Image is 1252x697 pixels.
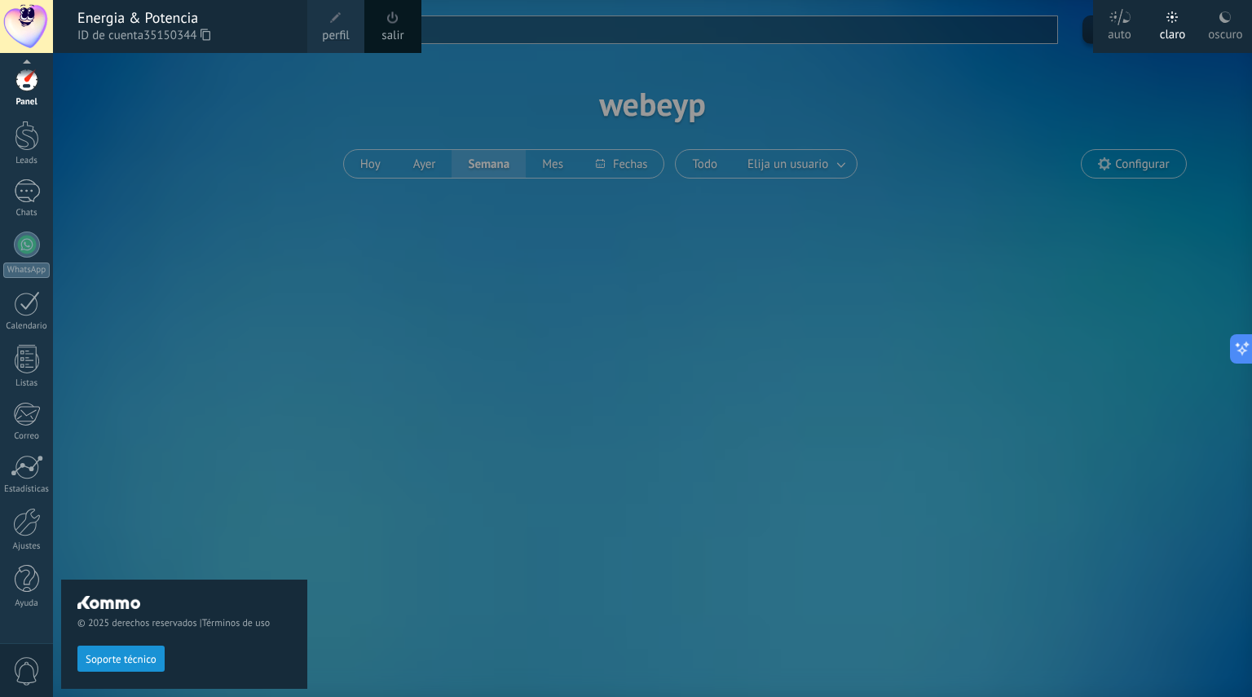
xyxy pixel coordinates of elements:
[77,9,291,27] div: Energia & Potencia
[3,541,51,552] div: Ajustes
[3,431,51,442] div: Correo
[77,646,165,672] button: Soporte técnico
[1160,11,1186,53] div: claro
[77,27,291,45] span: ID de cuenta
[3,208,51,218] div: Chats
[1208,11,1242,53] div: oscuro
[322,27,349,45] span: perfil
[3,97,51,108] div: Panel
[3,321,51,332] div: Calendario
[3,262,50,278] div: WhatsApp
[3,156,51,166] div: Leads
[143,27,210,45] span: 35150344
[77,652,165,664] a: Soporte técnico
[77,617,291,629] span: © 2025 derechos reservados |
[86,654,156,665] span: Soporte técnico
[3,378,51,389] div: Listas
[381,27,403,45] a: salir
[3,598,51,609] div: Ayuda
[3,484,51,495] div: Estadísticas
[202,617,270,629] a: Términos de uso
[1108,11,1131,53] div: auto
